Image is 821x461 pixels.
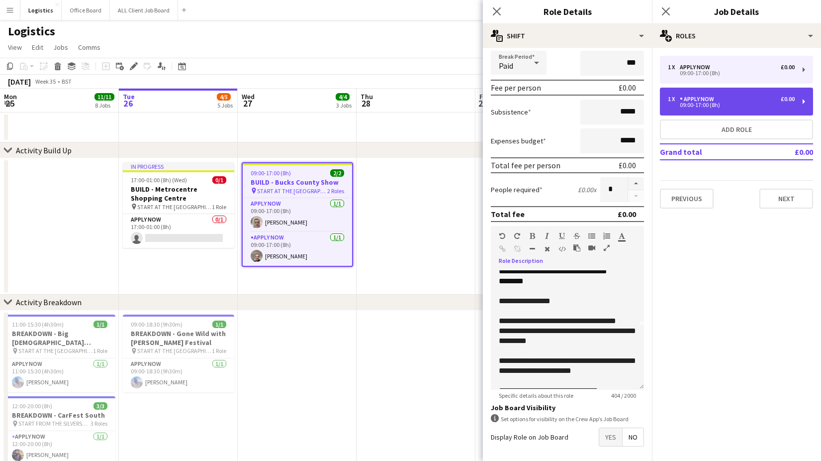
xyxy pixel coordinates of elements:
[123,92,135,101] span: Tue
[62,78,72,85] div: BST
[12,402,52,410] span: 12:00-20:00 (8h)
[93,402,107,410] span: 3/3
[32,43,43,52] span: Edit
[491,392,581,399] span: Specific details about this role
[603,244,610,252] button: Fullscreen
[123,214,234,248] app-card-role: APPLY NOW0/117:00-01:00 (8h)
[483,24,652,48] div: Shift
[93,347,107,354] span: 1 Role
[4,329,115,347] h3: BREAKDOWN - Big [DEMOGRAPHIC_DATA] Festival
[781,64,795,71] div: £0.00
[123,162,234,170] div: In progress
[137,347,212,354] span: START AT THE [GEOGRAPHIC_DATA]
[251,169,291,177] span: 09:00-17:00 (8h)
[766,144,813,160] td: £0.00
[212,176,226,184] span: 0/1
[217,93,231,101] span: 4/5
[336,93,350,101] span: 4/4
[603,392,644,399] span: 404 / 2000
[257,187,327,195] span: START AT THE [GEOGRAPHIC_DATA]
[212,347,226,354] span: 1 Role
[123,329,234,347] h3: BREAKDOWN - Gone Wild with [PERSON_NAME] Festival
[94,93,114,101] span: 11/11
[668,103,795,108] div: 09:00-17:00 (8h)
[359,98,373,109] span: 28
[327,187,344,195] span: 2 Roles
[491,83,541,93] div: Fee per person
[781,96,795,103] div: £0.00
[491,160,560,170] div: Total fee per person
[544,245,550,253] button: Clear Formatting
[18,347,93,354] span: START AT THE [GEOGRAPHIC_DATA]
[33,78,58,85] span: Week 35
[131,321,182,328] span: 09:00-18:30 (9h30m)
[660,119,813,139] button: Add role
[599,428,622,446] span: Yes
[217,102,233,109] div: 5 Jobs
[588,232,595,240] button: Unordered List
[479,92,487,101] span: Fri
[491,209,525,219] div: Total fee
[618,232,625,240] button: Text Color
[74,41,104,54] a: Comms
[28,41,47,54] a: Edit
[491,108,531,116] label: Subsistence
[243,232,352,266] app-card-role: APPLY NOW1/109:00-17:00 (8h)[PERSON_NAME]
[619,83,636,93] div: £0.00
[529,245,536,253] button: Horizontal Line
[95,102,114,109] div: 8 Jobs
[603,232,610,240] button: Ordered List
[243,178,352,187] h3: BUILD - Bucks County Show
[680,96,718,103] div: APPLY NOW
[529,232,536,240] button: Bold
[242,162,353,267] app-job-card: 09:00-17:00 (8h)2/2BUILD - Bucks County Show START AT THE [GEOGRAPHIC_DATA]2 RolesAPPLY NOW1/109:...
[660,189,714,209] button: Previous
[573,232,580,240] button: Strikethrough
[499,232,506,240] button: Undo
[4,411,115,420] h3: BREAKDOWN - CarFest South
[491,414,644,424] div: Set options for visibility on the Crew App’s Job Board
[243,198,352,232] app-card-role: APPLY NOW1/109:00-17:00 (8h)[PERSON_NAME]
[78,43,100,52] span: Comms
[4,358,115,392] app-card-role: APPLY NOW1/111:00-15:30 (4h30m)[PERSON_NAME]
[212,321,226,328] span: 1/1
[53,43,68,52] span: Jobs
[91,420,107,427] span: 3 Roles
[16,145,72,155] div: Activity Build Up
[619,160,636,170] div: £0.00
[558,232,565,240] button: Underline
[618,209,636,219] div: £0.00
[668,71,795,76] div: 09:00-17:00 (8h)
[578,185,596,194] div: £0.00 x
[212,203,226,211] span: 1 Role
[8,24,55,39] h1: Logistics
[242,92,255,101] span: Wed
[110,0,178,20] button: ALL Client Job Board
[652,5,821,18] h3: Job Details
[93,321,107,328] span: 1/1
[588,244,595,252] button: Insert video
[123,315,234,392] app-job-card: 09:00-18:30 (9h30m)1/1BREAKDOWN - Gone Wild with [PERSON_NAME] Festival START AT THE [GEOGRAPHIC_...
[4,92,17,101] span: Mon
[491,136,546,145] label: Expenses budget
[123,358,234,392] app-card-role: APPLY NOW1/109:00-18:30 (9h30m)[PERSON_NAME]
[660,144,766,160] td: Grand total
[16,297,82,307] div: Activity Breakdown
[131,176,187,184] span: 17:00-01:00 (8h) (Wed)
[668,96,680,103] div: 1 x
[123,162,234,248] app-job-card: In progress17:00-01:00 (8h) (Wed)0/1BUILD - Metrocentre Shopping Centre START AT THE [GEOGRAPHIC_...
[491,403,644,412] h3: Job Board Visibility
[478,98,487,109] span: 29
[4,41,26,54] a: View
[18,420,91,427] span: START FROM THE SILVERSTONE FESTIVAL
[123,185,234,203] h3: BUILD - Metrocentre Shopping Centre
[240,98,255,109] span: 27
[544,232,550,240] button: Italic
[514,232,521,240] button: Redo
[668,64,680,71] div: 1 x
[8,43,22,52] span: View
[4,315,115,392] app-job-card: 11:00-15:30 (4h30m)1/1BREAKDOWN - Big [DEMOGRAPHIC_DATA] Festival START AT THE [GEOGRAPHIC_DATA]1...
